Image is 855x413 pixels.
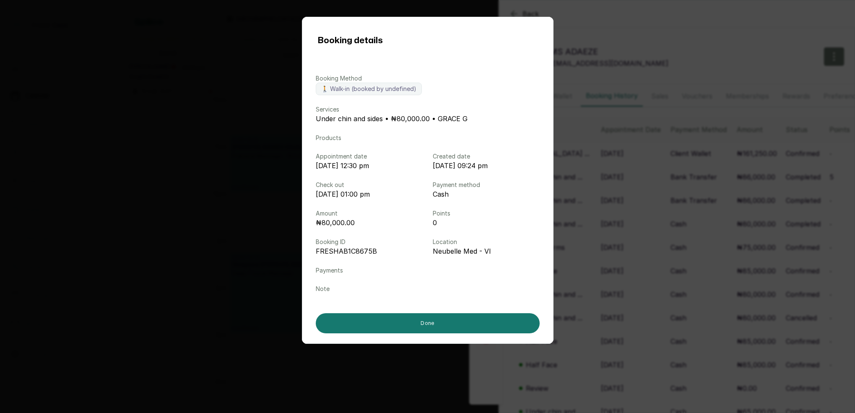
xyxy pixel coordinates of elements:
p: Location [433,238,540,246]
p: Amount [316,209,423,218]
p: [DATE] 09:24 pm [433,161,540,171]
p: 0 [433,218,540,228]
p: Services [316,105,540,114]
p: Booking ID [316,238,423,246]
label: 🚶 Walk-in (booked by undefined) [316,83,422,95]
p: Neubelle Med - VI [433,246,540,256]
p: Payments [316,266,540,275]
p: Note [316,285,540,293]
p: ₦80,000.00 [316,218,423,228]
p: Points [433,209,540,218]
p: Check out [316,181,423,189]
p: Payment method [433,181,540,189]
p: [DATE] 12:30 pm [316,161,423,171]
p: Under chin and sides • ₦80,000.00 • GRACE G [316,114,540,124]
p: FRESHAB1C8675B [316,246,423,256]
p: Products [316,134,540,142]
p: Appointment date [316,152,423,161]
p: Cash [433,189,540,199]
p: Booking Method [316,74,540,83]
h1: Booking details [317,34,382,47]
button: Done [316,313,540,333]
p: [DATE] 01:00 pm [316,189,423,199]
p: Created date [433,152,540,161]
